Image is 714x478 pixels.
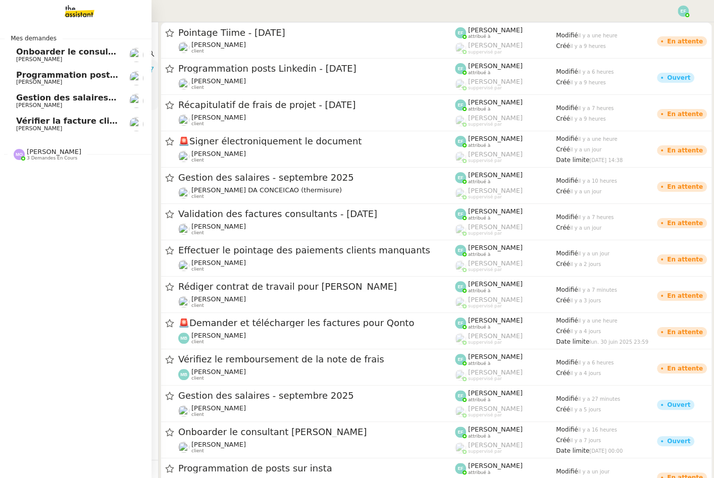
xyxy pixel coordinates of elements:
span: [PERSON_NAME] [468,135,523,142]
span: Modifié [556,286,578,293]
app-user-label: attribué à [455,62,556,75]
img: users%2FyQfMwtYgTqhRP2YHWHmG2s2LYaD3%2Favatar%2Fprofile-pic.png [455,333,466,344]
app-user-label: attribué à [455,462,556,475]
span: il y a 5 jours [570,407,601,412]
span: Pointage Tiime - [DATE] [178,28,455,37]
app-user-label: attribué à [455,171,556,184]
app-user-label: attribué à [455,389,556,402]
span: [PERSON_NAME] [468,114,523,122]
span: il y a 6 heures [578,69,614,75]
div: Ouvert [667,75,690,81]
span: client [191,448,204,454]
span: Modifié [556,214,578,221]
img: svg [455,63,466,74]
img: svg [455,317,466,329]
span: suppervisé par [468,449,502,454]
span: attribué à [468,143,490,148]
span: il y a une heure [578,33,618,38]
span: suppervisé par [468,231,502,236]
span: attribué à [468,70,490,76]
img: users%2FhitvUqURzfdVsA8TDJwjiRfjLnH2%2Favatar%2Flogo-thermisure.png [178,187,189,198]
img: svg [455,172,466,183]
span: Gestion des salaires - septembre 2025 [178,173,455,182]
span: Programmation de posts sur insta [178,464,455,473]
div: Ouvert [667,438,690,444]
app-user-label: suppervisé par [455,441,556,454]
img: users%2FyQfMwtYgTqhRP2YHWHmG2s2LYaD3%2Favatar%2Fprofile-pic.png [455,260,466,272]
span: il y a 4 jours [570,370,601,376]
span: [PERSON_NAME] [468,259,523,267]
span: [PERSON_NAME] [468,171,523,179]
span: Date limite [556,338,589,345]
div: En attente [667,365,703,371]
app-user-label: attribué à [455,244,556,257]
app-user-label: suppervisé par [455,78,556,91]
span: [PERSON_NAME] [16,56,62,63]
span: [PERSON_NAME] [191,41,246,48]
span: [PERSON_NAME] [468,98,523,106]
span: attribué à [468,397,490,403]
span: [PERSON_NAME] [468,41,523,49]
app-user-detailed-label: client [178,295,455,308]
span: il y a 3 jours [570,298,601,303]
span: suppervisé par [468,85,502,91]
span: attribué à [468,288,490,294]
span: Modifié [556,32,578,39]
app-user-label: attribué à [455,353,556,366]
app-user-label: attribué à [455,135,556,148]
span: il y a un jour [570,189,601,194]
span: Créé [556,115,570,122]
span: Onboarder le consultant [PERSON_NAME] [178,428,455,437]
img: svg [178,369,189,380]
span: Modifié [556,468,578,475]
span: il y a 7 heures [578,105,614,111]
span: Modifié [556,250,578,257]
img: svg [455,27,466,38]
span: [PERSON_NAME] [468,280,523,288]
img: users%2FyQfMwtYgTqhRP2YHWHmG2s2LYaD3%2Favatar%2Fprofile-pic.png [455,297,466,308]
span: suppervisé par [468,412,502,418]
img: users%2Fx9OnqzEMlAUNG38rkK8jkyzjKjJ3%2Favatar%2F1516609952611.jpeg [129,71,143,85]
span: [PERSON_NAME] [27,148,81,155]
span: Créé [556,224,570,231]
span: suppervisé par [468,303,502,309]
img: svg [455,281,466,292]
span: [PERSON_NAME] [191,114,246,121]
img: users%2FlEKjZHdPaYMNgwXp1mLJZ8r8UFs1%2Favatar%2F1e03ee85-bb59-4f48-8ffa-f076c2e8c285 [178,405,189,416]
span: il y a 7 jours [570,438,601,443]
img: users%2Fx9OnqzEMlAUNG38rkK8jkyzjKjJ3%2Favatar%2F1516609952611.jpeg [178,78,189,89]
span: Gestion des salaires - septembre 2025 [16,93,191,102]
img: users%2FyQfMwtYgTqhRP2YHWHmG2s2LYaD3%2Favatar%2Fprofile-pic.png [455,406,466,417]
img: users%2FlEKjZHdPaYMNgwXp1mLJZ8r8UFs1%2Favatar%2F1e03ee85-bb59-4f48-8ffa-f076c2e8c285 [129,94,143,108]
div: En attente [667,293,703,299]
img: users%2FyQfMwtYgTqhRP2YHWHmG2s2LYaD3%2Favatar%2Fprofile-pic.png [455,224,466,235]
span: [PERSON_NAME] [191,223,246,230]
span: Modifié [556,104,578,112]
span: il y a un jour [578,251,609,256]
span: client [191,230,204,236]
span: Modifié [556,68,578,75]
span: il y a 4 jours [570,329,601,334]
span: Date limite [556,447,589,454]
span: Créé [556,297,570,304]
span: Créé [556,188,570,195]
span: [PERSON_NAME] [468,244,523,251]
app-user-detailed-label: client [178,259,455,272]
span: [PERSON_NAME] [191,332,246,339]
span: Modifié [556,317,578,324]
img: svg [455,136,466,147]
span: [DATE] 14:38 [589,157,623,163]
img: svg [455,208,466,220]
img: users%2FQNmrJKjvCnhZ9wRJPnUNc9lj8eE3%2Favatar%2F5ca36b56-0364-45de-a850-26ae83da85f1 [178,151,189,162]
app-user-label: attribué à [455,98,556,112]
span: Modifié [556,426,578,433]
img: users%2FyQfMwtYgTqhRP2YHWHmG2s2LYaD3%2Favatar%2Fprofile-pic.png [455,151,466,163]
span: suppervisé par [468,376,502,382]
img: users%2FSg6jQljroSUGpSfKFUOPmUmNaZ23%2Favatar%2FUntitled.png [178,224,189,235]
span: il y a 16 heures [578,427,617,433]
span: Programmation posts Linkedin - [DATE] [178,64,455,73]
span: suppervisé par [468,122,502,127]
span: Signer électroniquement le document [178,137,455,146]
span: Onboarder le consultant [PERSON_NAME] [16,47,205,57]
img: users%2FyQfMwtYgTqhRP2YHWHmG2s2LYaD3%2Favatar%2Fprofile-pic.png [455,442,466,453]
